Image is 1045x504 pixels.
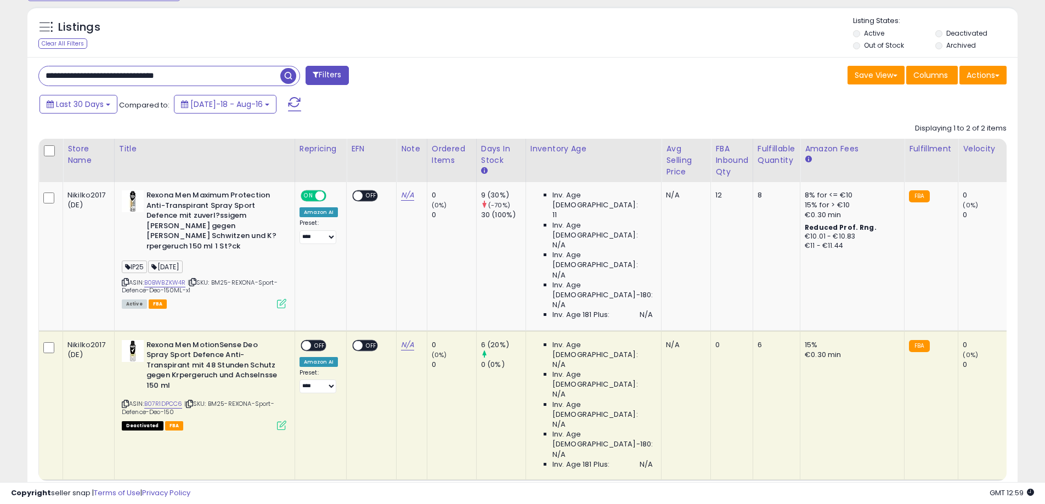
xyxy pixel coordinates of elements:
div: €10.01 - €10.83 [805,232,896,241]
div: 0 (0%) [481,360,526,370]
div: 0 [715,340,744,350]
span: | SKU: BM25-REXONA-Sport-Defence-Deo-150 [122,399,274,416]
small: (0%) [432,201,447,209]
div: 6 (20%) [481,340,526,350]
div: Repricing [300,143,342,155]
div: seller snap | | [11,488,190,499]
button: Save View [848,66,905,84]
div: Days In Stock [481,143,521,166]
b: Rexona Men MotionSense Deo Spray Sport Defence Anti-Transpirant mit 48 Stunden Schutz gegen Krper... [146,340,280,394]
div: Amazon AI [300,357,338,367]
div: Amazon AI [300,207,338,217]
span: FBA [165,421,184,431]
span: Inv. Age [DEMOGRAPHIC_DATA]: [552,220,653,240]
div: 0 [963,210,1007,220]
img: 31HORvlRRvL._SL40_.jpg [122,340,144,362]
span: [DATE]-18 - Aug-16 [190,99,263,110]
div: Displaying 1 to 2 of 2 items [915,123,1007,134]
button: Columns [906,66,958,84]
span: N/A [552,270,566,280]
span: N/A [552,300,566,310]
small: (0%) [963,201,978,209]
label: Out of Stock [864,41,904,50]
a: N/A [401,190,414,201]
div: N/A [666,190,702,200]
span: [DATE] [148,261,183,273]
span: OFF [324,191,342,201]
div: Amazon Fees [805,143,900,155]
p: Listing States: [853,16,1018,26]
span: Inv. Age 181 Plus: [552,460,610,469]
div: 0 [963,190,1007,200]
div: 0 [963,340,1007,350]
label: Archived [946,41,976,50]
h5: Listings [58,20,100,35]
a: B0BWBZKW4R [144,278,186,287]
div: 9 (30%) [481,190,526,200]
small: Amazon Fees. [805,155,811,165]
span: Inv. Age [DEMOGRAPHIC_DATA]: [552,400,653,420]
div: €0.30 min [805,210,896,220]
span: 11 [552,210,557,220]
span: N/A [640,310,653,320]
small: FBA [909,340,929,352]
span: 2025-09-16 12:59 GMT [990,488,1034,498]
small: Days In Stock. [481,166,488,176]
div: 0 [432,340,476,350]
div: 8 [758,190,792,200]
strong: Copyright [11,488,51,498]
span: Inv. Age [DEMOGRAPHIC_DATA]: [552,340,653,360]
label: Active [864,29,884,38]
div: 0 [432,210,476,220]
div: Ordered Items [432,143,472,166]
a: N/A [401,339,414,350]
b: Rexona Men Maximum Protection Anti-Transpirant Spray Sport Defence mit zuverl?ssigem [PERSON_NAME... [146,190,280,254]
span: N/A [640,460,653,469]
div: Preset: [300,219,338,244]
span: N/A [552,420,566,429]
span: N/A [552,389,566,399]
div: 0 [432,190,476,200]
div: Title [119,143,290,155]
a: Terms of Use [94,488,140,498]
span: Inv. Age 181 Plus: [552,310,610,320]
div: Velocity [963,143,1003,155]
small: FBA [909,190,929,202]
span: Inv. Age [DEMOGRAPHIC_DATA]: [552,250,653,270]
div: N/A [666,340,702,350]
div: 15% for > €10 [805,200,896,210]
span: IP25 [122,261,148,273]
span: N/A [552,360,566,370]
span: Compared to: [119,100,170,110]
div: 12 [715,190,744,200]
small: (-70%) [488,201,510,209]
span: ON [302,191,315,201]
div: 8% for <= €10 [805,190,896,200]
a: Privacy Policy [142,488,190,498]
div: Note [401,143,422,155]
button: [DATE]-18 - Aug-16 [174,95,276,114]
div: €0.30 min [805,350,896,360]
button: Actions [959,66,1007,84]
small: (0%) [432,350,447,359]
span: Inv. Age [DEMOGRAPHIC_DATA]-180: [552,280,653,300]
div: Fulfillable Quantity [758,143,795,166]
div: 30 (100%) [481,210,526,220]
img: 31pqk0682BL._SL40_.jpg [122,190,144,212]
span: Inv. Age [DEMOGRAPHIC_DATA]: [552,190,653,210]
div: FBA inbound Qty [715,143,748,178]
div: ASIN: [122,340,286,429]
span: Inv. Age [DEMOGRAPHIC_DATA]: [552,370,653,389]
div: 0 [432,360,476,370]
span: All listings currently available for purchase on Amazon [122,299,147,309]
div: Preset: [300,369,338,394]
div: Clear All Filters [38,38,87,49]
span: OFF [363,341,380,350]
div: Nikilko2017 (DE) [67,340,106,360]
span: Last 30 Days [56,99,104,110]
button: Filters [306,66,348,85]
span: OFF [311,341,329,350]
div: Fulfillment [909,143,953,155]
span: All listings that are unavailable for purchase on Amazon for any reason other than out-of-stock [122,421,163,431]
span: Inv. Age [DEMOGRAPHIC_DATA]-180: [552,429,653,449]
